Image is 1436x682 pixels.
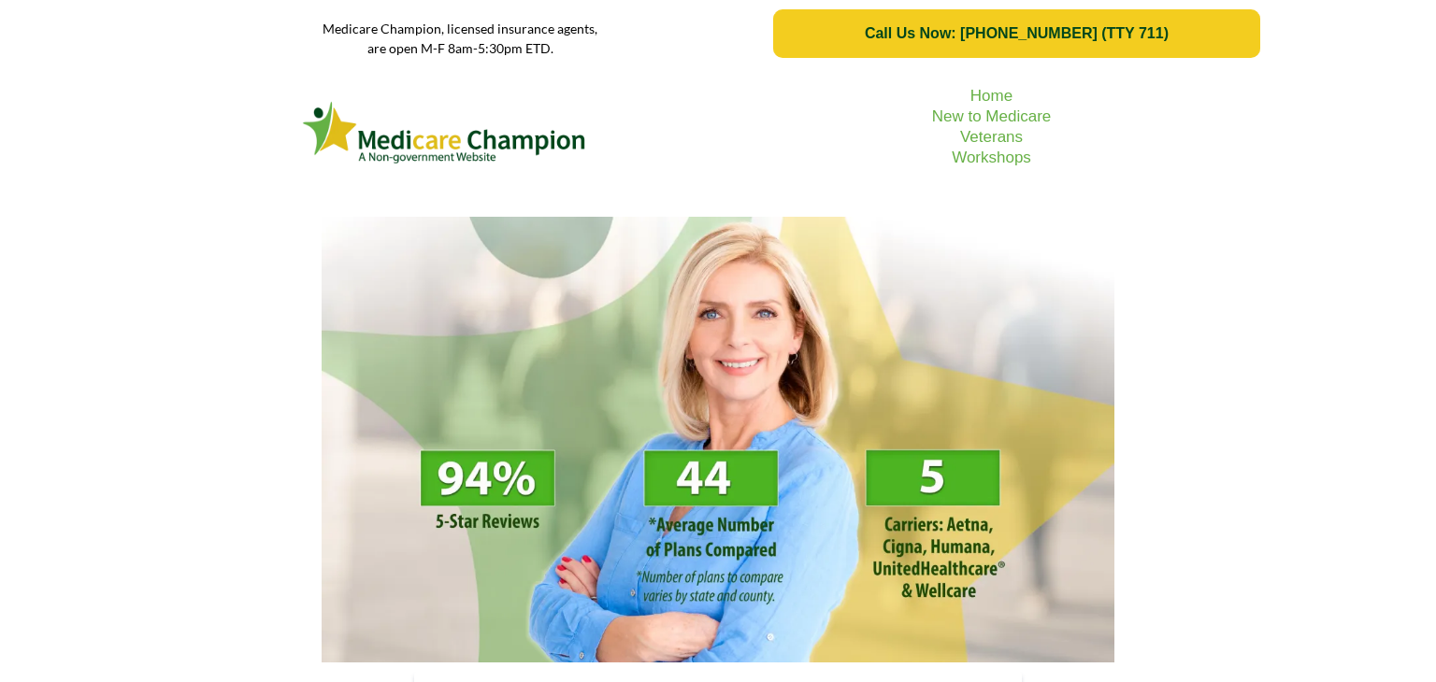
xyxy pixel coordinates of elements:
[970,87,1012,105] a: Home
[176,38,745,58] p: are open M-F 8am-5:30pm ETD.
[952,149,1031,166] a: Workshops
[932,107,1052,125] a: New to Medicare
[773,9,1260,58] a: Call Us Now: 1-833-823-1990 (TTY 711)
[960,128,1023,146] a: Veterans
[176,19,745,38] p: Medicare Champion, licensed insurance agents,
[865,25,1169,42] span: Call Us Now: [PHONE_NUMBER] (TTY 711)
